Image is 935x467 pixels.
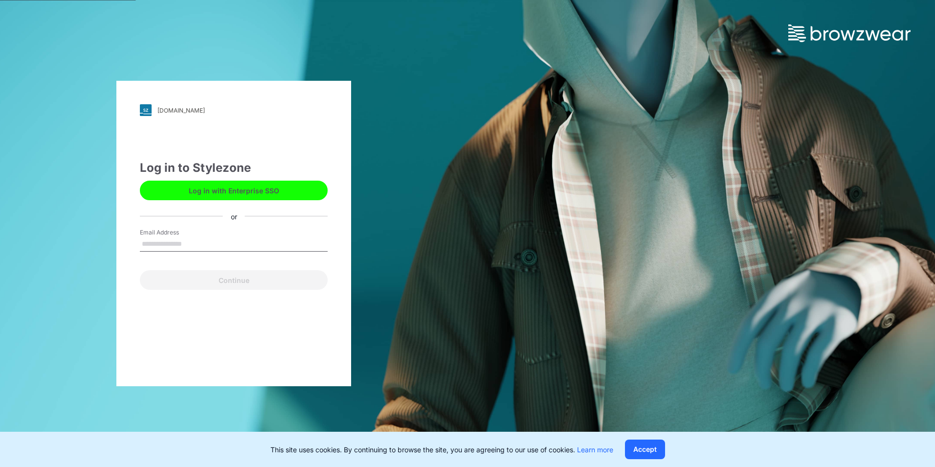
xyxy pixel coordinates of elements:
img: svg+xml;base64,PHN2ZyB3aWR0aD0iMjgiIGhlaWdodD0iMjgiIHZpZXdCb3g9IjAgMCAyOCAyOCIgZmlsbD0ibm9uZSIgeG... [140,104,152,116]
div: or [223,211,245,221]
button: Accept [625,440,665,459]
label: Email Address [140,228,208,237]
button: Log in with Enterprise SSO [140,181,328,200]
p: This site uses cookies. By continuing to browse the site, you are agreeing to our use of cookies. [270,444,613,455]
div: [DOMAIN_NAME] [157,107,205,114]
a: Learn more [577,445,613,454]
a: [DOMAIN_NAME] [140,104,328,116]
img: browzwear-logo.73288ffb.svg [788,24,911,42]
div: Log in to Stylezone [140,159,328,177]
